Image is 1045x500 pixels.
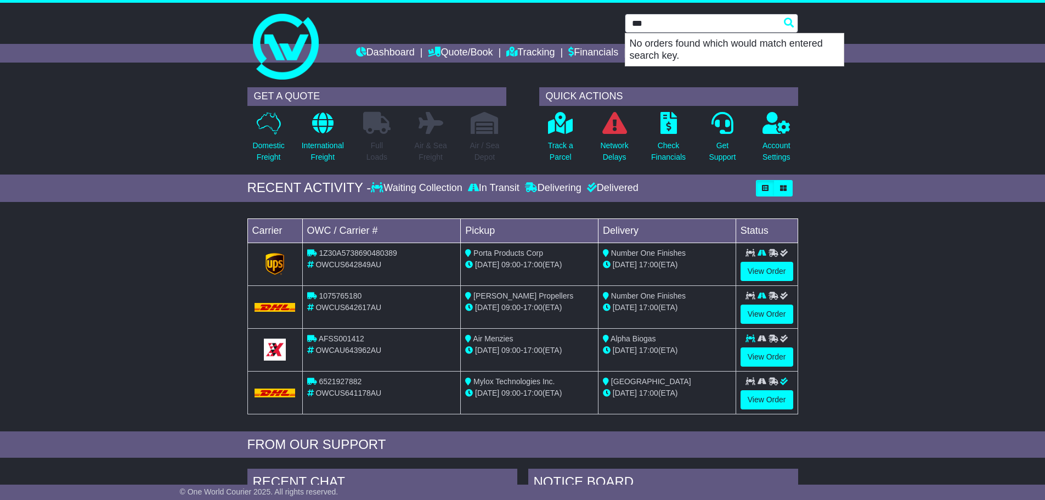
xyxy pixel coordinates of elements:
a: GetSupport [708,111,736,169]
span: [DATE] [613,346,637,355]
span: AFSS001412 [319,334,364,343]
span: Number One Finishes [611,249,686,257]
a: View Order [741,305,793,324]
a: View Order [741,262,793,281]
span: 17:00 [523,389,543,397]
p: Track a Parcel [548,140,573,163]
span: 09:00 [501,303,521,312]
img: DHL.png [255,389,296,397]
div: Delivered [584,182,639,194]
td: Carrier [247,218,302,243]
span: 09:00 [501,260,521,269]
span: OWCUS642617AU [315,303,381,312]
img: GetCarrierServiceLogo [266,253,284,275]
a: Quote/Book [428,44,493,63]
div: GET A QUOTE [247,87,506,106]
span: 17:00 [639,389,658,397]
span: [GEOGRAPHIC_DATA] [611,377,691,386]
p: International Freight [302,140,344,163]
div: (ETA) [603,345,731,356]
span: Mylox Technologies Inc. [473,377,555,386]
span: [DATE] [475,346,499,355]
span: 17:00 [523,346,543,355]
span: [DATE] [475,260,499,269]
span: OWCUS642849AU [315,260,381,269]
span: [DATE] [613,260,637,269]
p: Air / Sea Depot [470,140,500,163]
span: © One World Courier 2025. All rights reserved. [180,487,338,496]
p: Full Loads [363,140,391,163]
div: RECENT CHAT [247,469,517,498]
td: Pickup [461,218,598,243]
a: DomesticFreight [252,111,285,169]
p: Domestic Freight [252,140,284,163]
div: - (ETA) [465,302,594,313]
a: Tracking [506,44,555,63]
a: View Order [741,390,793,409]
span: Alpha Biogas [611,334,656,343]
div: Delivering [522,182,584,194]
span: 17:00 [523,303,543,312]
span: Porta Products Corp [473,249,543,257]
td: OWC / Carrier # [302,218,461,243]
p: Account Settings [762,140,790,163]
span: Air Menzies [473,334,513,343]
div: - (ETA) [465,259,594,271]
div: NOTICE BOARD [528,469,798,498]
p: Check Financials [651,140,686,163]
span: [DATE] [475,389,499,397]
div: (ETA) [603,302,731,313]
a: NetworkDelays [600,111,629,169]
a: Dashboard [356,44,415,63]
span: Number One Finishes [611,291,686,300]
div: QUICK ACTIONS [539,87,798,106]
div: - (ETA) [465,345,594,356]
img: DHL.png [255,303,296,312]
span: 17:00 [639,346,658,355]
span: 1075765180 [319,291,361,300]
td: Delivery [598,218,736,243]
span: [PERSON_NAME] Propellers [473,291,573,300]
a: CheckFinancials [651,111,686,169]
td: Status [736,218,798,243]
div: RECENT ACTIVITY - [247,180,371,196]
p: Air & Sea Freight [415,140,447,163]
div: Waiting Collection [371,182,465,194]
span: 17:00 [523,260,543,269]
a: Track aParcel [547,111,574,169]
span: OWCAU643962AU [315,346,381,355]
span: OWCUS641178AU [315,389,381,397]
span: 17:00 [639,303,658,312]
span: 09:00 [501,346,521,355]
span: 1Z30A5738690480389 [319,249,397,257]
span: [DATE] [613,389,637,397]
div: In Transit [465,182,522,194]
p: No orders found which would match entered search key. [625,33,844,66]
div: (ETA) [603,259,731,271]
span: 17:00 [639,260,658,269]
a: View Order [741,347,793,367]
p: Network Delays [600,140,628,163]
span: [DATE] [475,303,499,312]
div: (ETA) [603,387,731,399]
span: 09:00 [501,389,521,397]
a: InternationalFreight [301,111,344,169]
div: - (ETA) [465,387,594,399]
img: GetCarrierServiceLogo [264,339,286,361]
a: Financials [568,44,618,63]
span: 6521927882 [319,377,361,386]
a: AccountSettings [762,111,791,169]
span: [DATE] [613,303,637,312]
p: Get Support [709,140,736,163]
div: FROM OUR SUPPORT [247,437,798,453]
